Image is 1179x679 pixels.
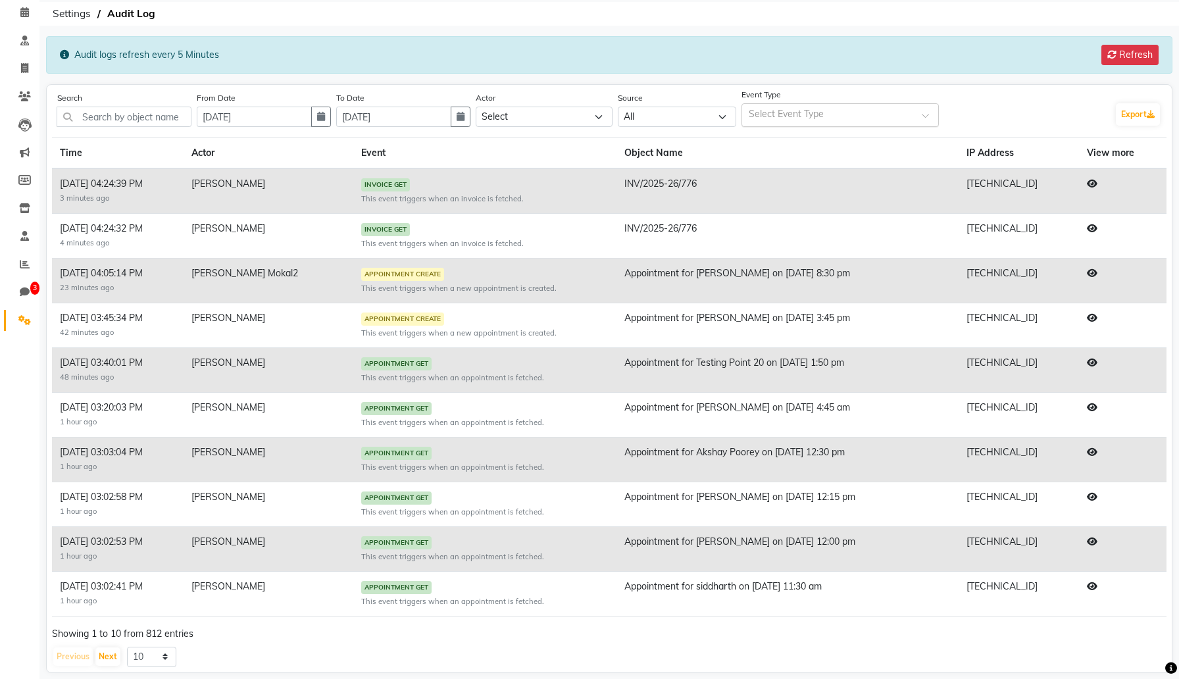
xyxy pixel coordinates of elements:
td: Appointment for siddharth on [DATE] 11:30 am [616,572,959,616]
td: Appointment for [PERSON_NAME] on [DATE] 3:45 pm [616,303,959,348]
th: Time [52,138,184,169]
td: [TECHNICAL_ID] [959,214,1079,259]
span: APPOINTMENT GET [361,581,432,594]
th: Object Name [616,138,959,169]
small: This event triggers when a new appointment is created. [361,284,557,293]
td: Appointment for Testing Point 20 on [DATE] 1:50 pm [616,348,959,393]
td: [TECHNICAL_ID] [959,572,1079,616]
td: [PERSON_NAME] [184,438,353,482]
span: INVOICE GET [361,178,410,191]
span: APPOINTMENT GET [361,491,432,505]
td: [TECHNICAL_ID] [959,393,1079,438]
div: Select Event Type [747,107,824,124]
small: 1 hour ago [60,507,97,516]
td: [DATE] 03:02:53 PM [52,527,184,572]
td: [DATE] 03:02:58 PM [52,482,184,527]
td: [DATE] 04:24:39 PM [52,168,184,214]
div: Showing 1 to 10 from 812 entries [52,627,1166,641]
button: Next [95,647,120,666]
td: [PERSON_NAME] [184,168,353,214]
td: [TECHNICAL_ID] [959,303,1079,348]
small: This event triggers when an invoice is fetched. [361,239,524,248]
span: APPOINTMENT GET [361,357,432,370]
small: This event triggers when an appointment is fetched. [361,463,544,472]
td: [DATE] 03:20:03 PM [52,393,184,438]
td: [PERSON_NAME] [184,572,353,616]
div: Audit logs refresh every 5 Minutes [60,48,219,62]
td: [DATE] 03:45:34 PM [52,303,184,348]
td: [TECHNICAL_ID] [959,168,1079,214]
label: Search [57,92,191,104]
td: [PERSON_NAME] [184,348,353,393]
small: 1 hour ago [60,551,97,561]
span: APPOINTMENT CREATE [361,313,444,326]
small: 3 minutes ago [60,193,109,203]
small: 4 minutes ago [60,238,109,247]
button: Previous [53,647,93,666]
span: 3 [30,282,39,295]
small: This event triggers when an appointment is fetched. [361,418,544,427]
label: Source [618,92,736,104]
span: Audit Log [101,2,162,26]
td: [PERSON_NAME] [184,303,353,348]
span: APPOINTMENT GET [361,447,432,460]
td: [DATE] 03:03:04 PM [52,438,184,482]
button: Refresh [1101,45,1159,65]
small: This event triggers when an appointment is fetched. [361,373,544,382]
td: [DATE] 03:02:41 PM [52,572,184,616]
span: APPOINTMENT CREATE [361,268,444,281]
td: Appointment for Akshay Poorey on [DATE] 12:30 pm [616,438,959,482]
small: This event triggers when an appointment is fetched. [361,552,544,561]
th: Event [353,138,616,169]
td: Appointment for [PERSON_NAME] on [DATE] 4:45 am [616,393,959,438]
small: 42 minutes ago [60,328,114,337]
td: Appointment for [PERSON_NAME] on [DATE] 12:15 pm [616,482,959,527]
small: 1 hour ago [60,417,97,426]
td: [TECHNICAL_ID] [959,348,1079,393]
td: INV/2025-26/776 [616,168,959,214]
td: [DATE] 03:40:01 PM [52,348,184,393]
span: APPOINTMENT GET [361,402,432,415]
th: IP Address [959,138,1079,169]
td: [PERSON_NAME] Mokal2 [184,259,353,303]
td: Appointment for [PERSON_NAME] on [DATE] 8:30 pm [616,259,959,303]
label: Actor [476,92,613,104]
small: This event triggers when an invoice is fetched. [361,194,524,203]
label: From Date [197,92,331,104]
td: [TECHNICAL_ID] [959,482,1079,527]
small: This event triggers when an appointment is fetched. [361,507,544,516]
td: [PERSON_NAME] [184,214,353,259]
td: INV/2025-26/776 [616,214,959,259]
small: 1 hour ago [60,462,97,471]
input: Search by object name [57,107,191,127]
td: [PERSON_NAME] [184,393,353,438]
label: Event Type [741,89,1109,101]
span: APPOINTMENT GET [361,536,432,549]
td: [TECHNICAL_ID] [959,527,1079,572]
span: Settings [46,2,97,26]
button: Export [1116,103,1160,126]
td: Appointment for [PERSON_NAME] on [DATE] 12:00 pm [616,527,959,572]
small: 48 minutes ago [60,372,114,382]
th: View more [1079,138,1166,169]
td: [PERSON_NAME] [184,482,353,527]
small: This event triggers when an appointment is fetched. [361,597,544,606]
a: 3 [4,282,36,303]
small: 1 hour ago [60,596,97,605]
small: 23 minutes ago [60,283,114,292]
td: [TECHNICAL_ID] [959,259,1079,303]
label: To Date [336,92,470,104]
td: [DATE] 04:24:32 PM [52,214,184,259]
td: [TECHNICAL_ID] [959,438,1079,482]
small: This event triggers when a new appointment is created. [361,328,557,338]
td: [DATE] 04:05:14 PM [52,259,184,303]
th: Actor [184,138,353,169]
td: [PERSON_NAME] [184,527,353,572]
span: INVOICE GET [361,223,410,236]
